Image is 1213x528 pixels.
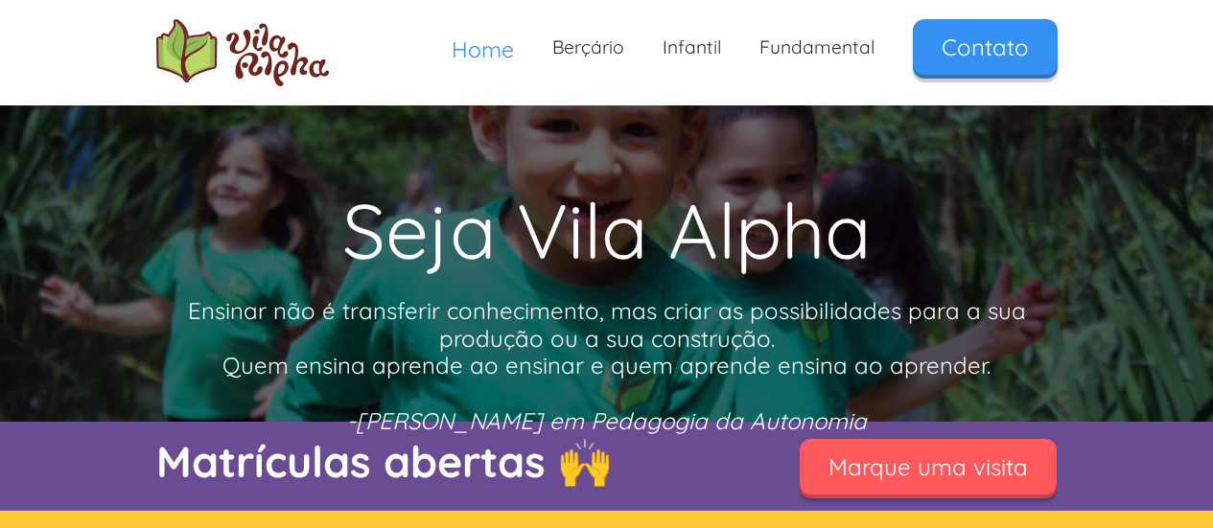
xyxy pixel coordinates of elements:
span: Home [452,35,514,63]
em: -[PERSON_NAME] em Pedagogia da Autonomia [347,406,867,435]
a: Fundamental [740,19,894,76]
p: Matrículas abertas 🙌 [156,431,751,492]
a: Home [432,19,533,80]
h1: Seja Vila Alpha [156,172,1058,287]
a: home [156,19,329,86]
p: Ensinar não é transferir conhecimento, mas criar as possibilidades para a sua produção ou a sua c... [156,297,1058,435]
a: Marque uma visita [800,439,1057,494]
img: logo Escola Vila Alpha [156,19,329,86]
a: Berçário [533,19,643,76]
a: Contato [913,19,1058,75]
a: Infantil [643,19,740,76]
